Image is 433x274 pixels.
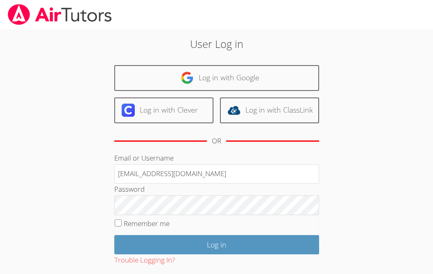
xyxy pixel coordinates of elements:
[124,219,170,228] label: Remember me
[114,254,175,266] button: Trouble Logging In?
[122,104,135,117] img: clever-logo-6eab21bc6e7a338710f1a6ff85c0baf02591cd810cc4098c63d3a4b26e2feb20.svg
[7,4,113,25] img: airtutors_banner-c4298cdbf04f3fff15de1276eac7730deb9818008684d7c2e4769d2f7ddbe033.png
[227,104,240,117] img: classlink-logo-d6bb404cc1216ec64c9a2012d9dc4662098be43eaf13dc465df04b49fa7ab582.svg
[61,36,372,52] h2: User Log in
[220,97,319,123] a: Log in with ClassLink
[114,153,174,163] label: Email or Username
[114,184,145,194] label: Password
[114,235,319,254] input: Log in
[212,135,221,147] div: OR
[181,71,194,84] img: google-logo-50288ca7cdecda66e5e0955fdab243c47b7ad437acaf1139b6f446037453330a.svg
[114,65,319,91] a: Log in with Google
[114,97,213,123] a: Log in with Clever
